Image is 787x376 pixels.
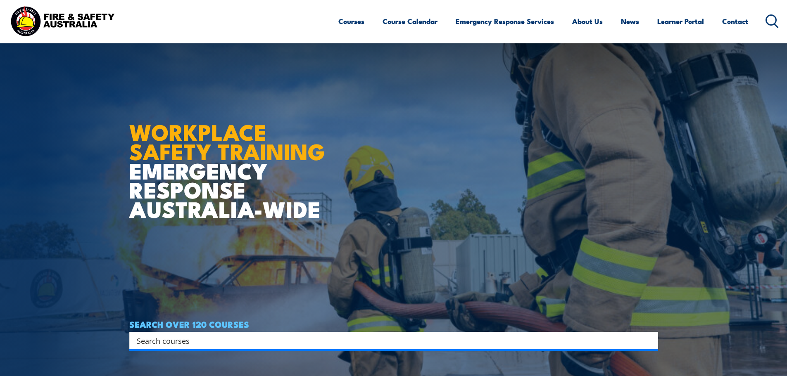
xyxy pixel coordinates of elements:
a: About Us [572,10,603,32]
a: Course Calendar [383,10,437,32]
a: Contact [722,10,748,32]
h1: EMERGENCY RESPONSE AUSTRALIA-WIDE [129,101,331,218]
a: Emergency Response Services [456,10,554,32]
strong: WORKPLACE SAFETY TRAINING [129,114,325,168]
a: Courses [338,10,364,32]
a: Learner Portal [657,10,704,32]
input: Search input [137,334,640,347]
button: Search magnifier button [644,335,655,346]
h4: SEARCH OVER 120 COURSES [129,319,658,329]
form: Search form [138,335,642,346]
a: News [621,10,639,32]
